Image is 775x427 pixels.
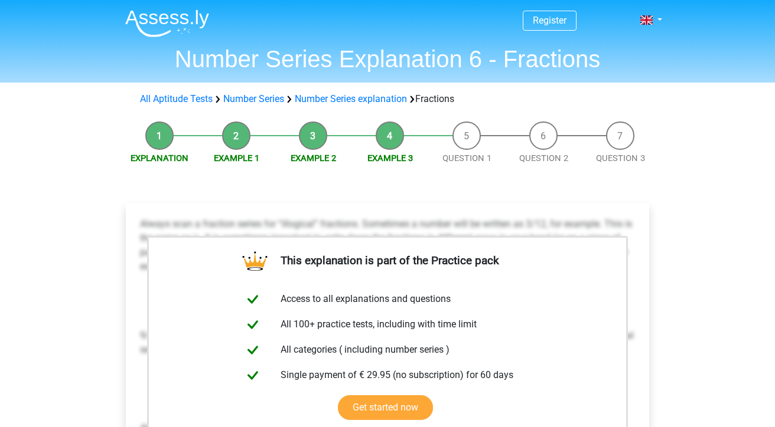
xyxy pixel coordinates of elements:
img: Assessly [125,9,209,37]
a: All Aptitude Tests [140,93,213,104]
a: Register [533,15,566,26]
a: Number Series [223,93,284,104]
p: 9/15? Why not 3/5 or 6/10? Furthermore, there is no clear pattern at first glance. Rewrite the fr... [140,329,635,357]
a: Question 3 [596,153,645,163]
a: Question 1 [442,153,491,163]
div: Fractions [135,92,640,106]
p: Always scan a fraction series for “illogical” fractions. Sometimes a number will be written as 3/... [140,217,635,274]
img: Fractions_example_3_1.png [140,283,347,329]
a: Example 1 [214,153,259,163]
a: Get started now [338,395,433,420]
a: Number Series explanation [295,93,407,104]
a: Question 2 [519,153,568,163]
a: Example 2 [291,153,336,163]
a: Explanation [131,153,188,163]
h1: Number Series Explanation 6 - Fractions [116,45,659,73]
a: Example 3 [367,153,413,163]
img: Fractions_example_3_2.png [140,366,347,412]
